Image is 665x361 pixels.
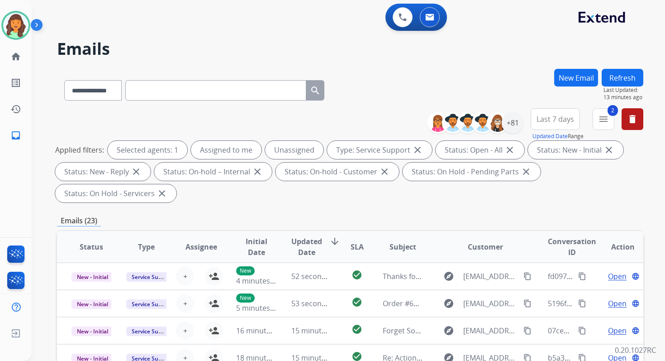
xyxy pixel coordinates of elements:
[71,327,114,336] span: New - Initial
[578,299,586,308] mat-icon: content_copy
[383,298,471,308] span: Order #613217 confirmed
[608,271,627,282] span: Open
[528,141,623,159] div: Status: New - Initial
[602,69,643,87] button: Refresh
[310,85,321,96] mat-icon: search
[236,276,285,286] span: 4 minutes ago
[236,326,289,336] span: 16 minutes ago
[275,163,399,181] div: Status: On-hold - Customer
[615,345,656,356] p: 0.20.1027RC
[351,324,362,335] mat-icon: check_circle
[176,322,194,340] button: +
[55,144,104,155] p: Applied filters:
[603,87,643,94] span: Last Updated:
[504,144,515,155] mat-icon: close
[265,141,323,159] div: Unassigned
[71,299,114,309] span: New - Initial
[443,271,454,282] mat-icon: explore
[632,327,640,335] mat-icon: language
[436,141,524,159] div: Status: Open - All
[463,271,518,282] span: [EMAIL_ADDRESS][DOMAIN_NAME]
[412,144,423,155] mat-icon: close
[383,326,447,336] span: Forget Something?
[57,215,101,226] p: Emails (23)
[236,294,255,303] p: New
[291,271,344,281] span: 52 seconds ago
[554,69,598,87] button: New Email
[548,236,596,258] span: Conversation ID
[389,241,416,252] span: Subject
[521,166,532,177] mat-icon: close
[351,241,364,252] span: SLA
[55,163,151,181] div: Status: New - Reply
[252,166,263,177] mat-icon: close
[126,299,178,309] span: Service Support
[209,325,219,336] mat-icon: person_add
[291,298,344,308] span: 53 seconds ago
[183,325,187,336] span: +
[588,231,643,263] th: Action
[10,51,21,62] mat-icon: home
[443,325,454,336] mat-icon: explore
[632,272,640,280] mat-icon: language
[632,299,640,308] mat-icon: language
[291,326,344,336] span: 15 minutes ago
[183,298,187,309] span: +
[185,241,217,252] span: Assignee
[10,77,21,88] mat-icon: list_alt
[55,184,176,202] div: Status: On Hold - Servicers
[608,298,627,309] span: Open
[157,188,167,199] mat-icon: close
[532,132,584,140] span: Range
[131,166,142,177] mat-icon: close
[523,299,532,308] mat-icon: content_copy
[443,298,454,309] mat-icon: explore
[578,272,586,280] mat-icon: content_copy
[209,271,219,282] mat-icon: person_add
[327,141,432,159] div: Type: Service Support
[463,298,518,309] span: [EMAIL_ADDRESS][DOMAIN_NAME]
[80,241,103,252] span: Status
[627,114,638,125] mat-icon: delete
[10,104,21,115] mat-icon: history
[126,272,178,282] span: Service Support
[209,298,219,309] mat-icon: person_add
[236,236,276,258] span: Initial Date
[236,303,285,313] span: 5 minutes ago
[176,267,194,285] button: +
[183,271,187,282] span: +
[531,108,580,130] button: Last 7 days
[523,327,532,335] mat-icon: content_copy
[329,236,340,247] mat-icon: arrow_downward
[383,271,458,281] span: Thanks for signing up!
[468,241,503,252] span: Customer
[608,325,627,336] span: Open
[176,294,194,313] button: +
[523,272,532,280] mat-icon: content_copy
[603,144,614,155] mat-icon: close
[108,141,187,159] div: Selected agents: 1
[593,108,614,130] button: 2
[502,112,523,134] div: +81
[57,40,643,58] h2: Emails
[608,105,618,116] span: 2
[3,13,28,38] img: avatar
[351,297,362,308] mat-icon: check_circle
[403,163,541,181] div: Status: On Hold - Pending Parts
[126,327,178,336] span: Service Support
[578,327,586,335] mat-icon: content_copy
[154,163,272,181] div: Status: On-hold – Internal
[603,94,643,101] span: 13 minutes ago
[71,272,114,282] span: New - Initial
[138,241,155,252] span: Type
[10,130,21,141] mat-icon: inbox
[598,114,609,125] mat-icon: menu
[236,266,255,275] p: New
[537,117,574,121] span: Last 7 days
[463,325,518,336] span: [EMAIL_ADDRESS][DOMAIN_NAME]
[379,166,390,177] mat-icon: close
[532,133,568,140] button: Updated Date
[191,141,261,159] div: Assigned to me
[351,270,362,280] mat-icon: check_circle
[291,236,322,258] span: Updated Date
